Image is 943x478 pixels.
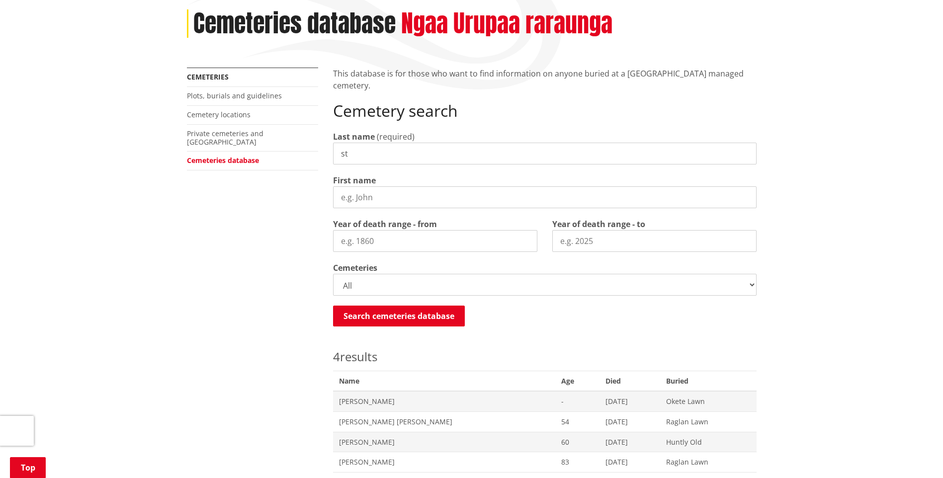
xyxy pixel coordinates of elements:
[333,432,757,452] a: [PERSON_NAME] 60 [DATE] Huntly Old
[401,9,612,38] h2: Ngaa Urupaa raraunga
[605,417,654,427] span: [DATE]
[187,129,263,147] a: Private cemeteries and [GEOGRAPHIC_DATA]
[605,457,654,467] span: [DATE]
[666,437,750,447] span: Huntly Old
[333,101,757,120] h2: Cemetery search
[187,156,259,165] a: Cemeteries database
[555,371,600,391] span: Age
[187,91,282,100] a: Plots, burials and guidelines
[333,371,555,391] span: Name
[605,437,654,447] span: [DATE]
[666,397,750,406] span: Okete Lawn
[339,437,549,447] span: [PERSON_NAME]
[552,218,645,230] label: Year of death range - to
[333,411,757,432] a: [PERSON_NAME] [PERSON_NAME] 54 [DATE] Raglan Lawn
[660,371,756,391] span: Buried
[10,457,46,478] a: Top
[897,436,933,472] iframe: Messenger Launcher
[333,186,757,208] input: e.g. John
[377,131,415,142] span: (required)
[333,348,340,365] span: 4
[333,68,757,91] p: This database is for those who want to find information on anyone buried at a [GEOGRAPHIC_DATA] m...
[187,72,229,81] a: Cemeteries
[339,417,549,427] span: [PERSON_NAME] [PERSON_NAME]
[339,397,549,406] span: [PERSON_NAME]
[193,9,396,38] h1: Cemeteries database
[333,262,377,274] label: Cemeteries
[333,131,375,143] label: Last name
[333,230,537,252] input: e.g. 1860
[561,457,594,467] span: 83
[333,452,757,473] a: [PERSON_NAME] 83 [DATE] Raglan Lawn
[333,391,757,411] a: [PERSON_NAME] - [DATE] Okete Lawn
[561,417,594,427] span: 54
[187,110,251,119] a: Cemetery locations
[333,143,757,164] input: e.g. Smith
[333,306,465,326] button: Search cemeteries database
[333,218,437,230] label: Year of death range - from
[333,348,757,366] p: results
[605,397,654,406] span: [DATE]
[666,417,750,427] span: Raglan Lawn
[333,174,376,186] label: First name
[552,230,757,252] input: e.g. 2025
[561,397,594,406] span: -
[666,457,750,467] span: Raglan Lawn
[561,437,594,447] span: 60
[600,371,660,391] span: Died
[339,457,549,467] span: [PERSON_NAME]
